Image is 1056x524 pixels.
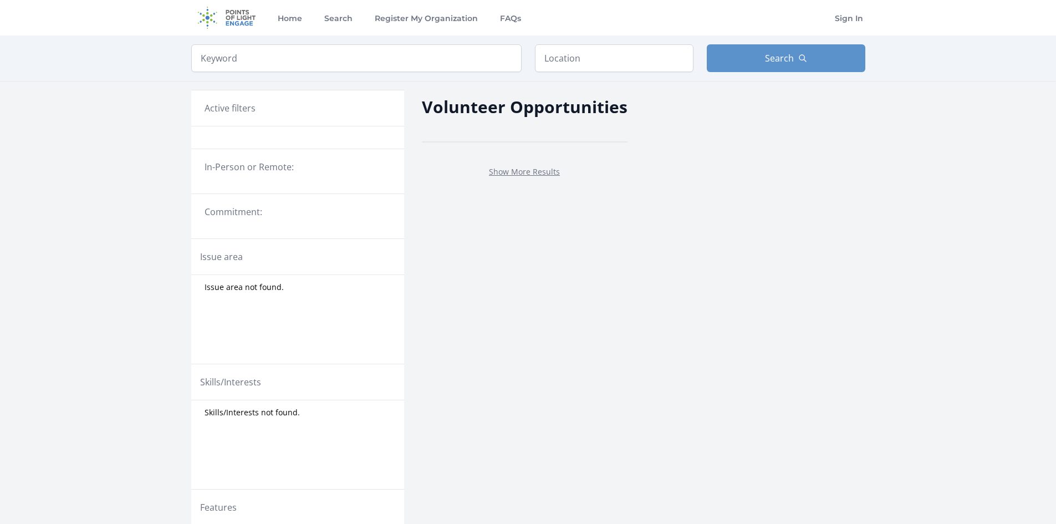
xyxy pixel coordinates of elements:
[205,407,300,418] span: Skills/Interests not found.
[205,101,256,115] h3: Active filters
[200,250,243,263] legend: Issue area
[200,501,237,514] legend: Features
[191,44,522,72] input: Keyword
[205,160,391,174] legend: In-Person or Remote:
[489,166,560,177] a: Show More Results
[707,44,865,72] button: Search
[205,205,391,218] legend: Commitment:
[422,94,628,119] h2: Volunteer Opportunities
[765,52,794,65] span: Search
[535,44,693,72] input: Location
[200,375,261,389] legend: Skills/Interests
[205,282,284,293] span: Issue area not found.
